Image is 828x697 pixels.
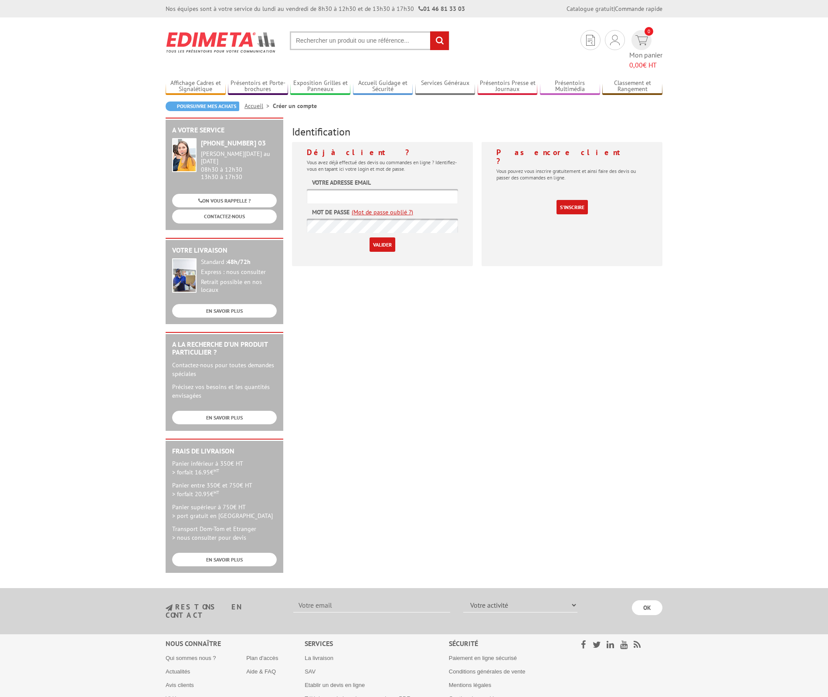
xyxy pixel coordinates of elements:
[172,341,277,356] h2: A la recherche d'un produit particulier ?
[567,4,662,13] div: |
[615,5,662,13] a: Commande rapide
[201,258,277,266] div: Standard :
[172,490,219,498] span: > forfait 20.95€
[540,79,600,94] a: Présentoirs Multimédia
[449,668,526,675] a: Conditions générales de vente
[228,79,288,94] a: Présentoirs et Porte-brochures
[172,447,277,455] h2: Frais de Livraison
[305,639,449,649] div: Services
[166,682,194,688] a: Avis clients
[567,5,614,13] a: Catalogue gratuit
[172,382,277,400] p: Précisez vos besoins et les quantités envisagées
[246,668,276,675] a: Aide & FAQ
[166,4,465,13] div: Nos équipes sont à votre service du lundi au vendredi de 8h30 à 12h30 et de 13h30 à 17h30
[449,639,558,649] div: Sécurité
[292,126,662,138] h3: Identification
[478,79,538,94] a: Présentoirs Presse et Journaux
[166,102,239,111] a: Poursuivre mes achats
[352,208,413,217] a: (Mot de passe oublié ?)
[172,459,277,477] p: Panier inférieur à 350€ HT
[273,102,317,110] li: Créer un compte
[172,304,277,318] a: EN SAVOIR PLUS
[307,159,458,172] p: Vous avez déjà effectué des devis ou commandes en ligne ? Identifiez-vous en tapant ici votre log...
[290,79,350,94] a: Exposition Grilles et Panneaux
[227,258,251,266] strong: 48h/72h
[166,26,277,58] img: Edimeta
[632,600,662,615] input: OK
[214,467,219,474] sup: HT
[172,138,197,172] img: widget-service.jpg
[166,79,226,94] a: Affichage Cadres et Signalétique
[166,639,305,649] div: Nous connaître
[172,411,277,424] a: EN SAVOIR PLUS
[172,247,277,254] h2: Votre livraison
[629,61,643,69] span: 0,00
[172,503,277,520] p: Panier supérieur à 750€ HT
[172,126,277,134] h2: A votre service
[166,603,280,619] h3: restons en contact
[172,258,197,293] img: widget-livraison.jpg
[610,35,620,45] img: devis rapide
[305,655,333,661] a: La livraison
[370,237,395,252] input: Valider
[430,31,449,50] input: rechercher
[172,534,246,541] span: > nous consulter pour devis
[496,168,648,181] p: Vous pouvez vous inscrire gratuitement et ainsi faire des devis ou passer des commandes en ligne.
[214,489,219,495] sup: HT
[293,598,450,612] input: Votre email
[172,512,273,520] span: > port gratuit en [GEOGRAPHIC_DATA]
[635,35,648,45] img: devis rapide
[353,79,413,94] a: Accueil Guidage et Sécurité
[629,50,662,70] span: Mon panier
[201,268,277,276] div: Express : nous consulter
[166,655,216,661] a: Qui sommes nous ?
[166,668,190,675] a: Actualités
[305,668,316,675] a: SAV
[201,139,266,147] strong: [PHONE_NUMBER] 03
[172,524,277,542] p: Transport Dom-Tom et Etranger
[246,655,278,661] a: Plan d'accès
[496,148,648,166] h4: Pas encore client ?
[201,278,277,294] div: Retrait possible en nos locaux
[172,481,277,498] p: Panier entre 350€ et 750€ HT
[201,150,277,180] div: 08h30 à 12h30 13h30 à 17h30
[645,27,653,36] span: 0
[415,79,475,94] a: Services Généraux
[449,682,492,688] a: Mentions légales
[602,79,662,94] a: Classement et Rangement
[418,5,465,13] strong: 01 46 81 33 03
[172,553,277,566] a: EN SAVOIR PLUS
[172,210,277,223] a: CONTACTEZ-NOUS
[201,150,277,165] div: [PERSON_NAME][DATE] au [DATE]
[629,30,662,70] a: devis rapide 0 Mon panier 0,00€ HT
[312,208,350,217] label: Mot de passe
[166,604,173,612] img: newsletter.jpg
[586,35,595,46] img: devis rapide
[290,31,449,50] input: Rechercher un produit ou une référence...
[172,361,277,378] p: Contactez-nous pour toutes demandes spéciales
[307,148,458,157] h4: Déjà client ?
[172,468,219,476] span: > forfait 16.95€
[312,178,371,187] label: Votre adresse email
[557,200,588,214] a: S'inscrire
[244,102,273,110] a: Accueil
[449,655,517,661] a: Paiement en ligne sécurisé
[629,60,662,70] span: € HT
[172,194,277,207] a: ON VOUS RAPPELLE ?
[305,682,365,688] a: Etablir un devis en ligne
